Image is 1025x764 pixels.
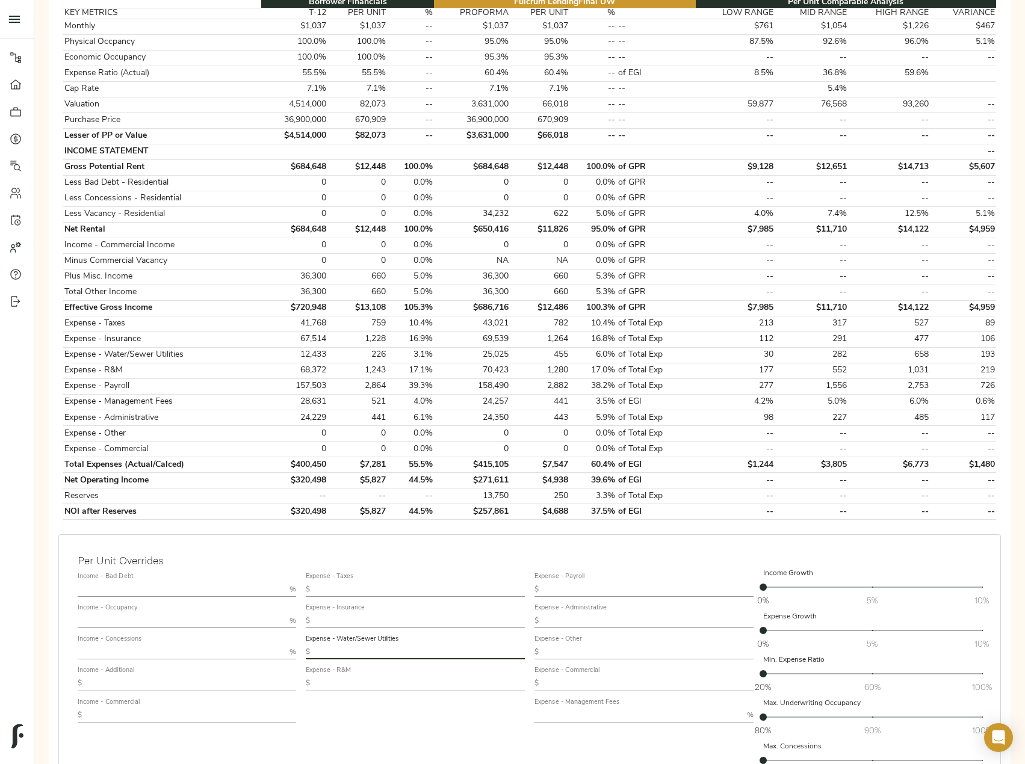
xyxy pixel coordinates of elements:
td: 12.5% [848,206,930,222]
td: 4.0% [696,206,775,222]
td: $1,226 [848,19,930,34]
th: HIGH RANGE [848,8,930,19]
label: Expense - Payroll [534,573,584,580]
td: of GPR [616,222,696,238]
td: -- [848,238,930,253]
td: $14,713 [848,159,930,175]
td: 7.1% [510,81,570,97]
span: 0% [757,638,769,650]
td: 41,768 [261,316,327,331]
td: 95.3% [434,50,510,66]
td: -- [848,191,930,206]
span: 5% [867,594,878,606]
td: 317 [775,316,848,331]
td: $684,648 [261,159,327,175]
div: Open Intercom Messenger [984,723,1013,752]
td: 0.0% [570,175,617,191]
td: 100.0% [261,50,327,66]
td: 66,018 [510,97,570,112]
th: MID RANGE [775,8,848,19]
th: % [570,8,617,19]
td: $4,514,000 [261,128,327,144]
td: $1,037 [510,19,570,34]
td: 5.1% [930,34,996,50]
td: $12,448 [327,222,388,238]
td: 0 [510,175,570,191]
td: 55.5% [327,66,388,81]
td: of GPR [616,269,696,285]
td: 30 [696,347,775,363]
td: -- [388,19,435,34]
td: of GPR [616,206,696,222]
td: 100.0% [570,159,617,175]
td: $720,948 [261,300,327,316]
td: $12,486 [510,300,570,316]
td: $11,826 [510,222,570,238]
td: of Total Exp [616,331,696,347]
td: 67,514 [261,331,327,347]
td: $13,108 [327,300,388,316]
td: Effective Gross Income [63,300,261,316]
td: -- [388,128,435,144]
td: Physical Occpancy [63,34,261,50]
td: -- [570,128,617,144]
span: 80% [755,724,771,736]
td: $1,037 [434,19,510,34]
td: -- [616,19,696,34]
td: of Total Exp [616,316,696,331]
td: 0 [327,238,388,253]
td: 0 [261,175,327,191]
td: of EGI [616,66,696,81]
td: -- [696,269,775,285]
td: 1,243 [327,363,388,378]
th: VARIANCE [930,8,996,19]
td: 527 [848,316,930,331]
td: 226 [327,347,388,363]
td: Expense Ratio (Actual) [63,66,261,81]
td: $82,073 [327,128,388,144]
td: 622 [510,206,570,222]
td: 36,300 [434,269,510,285]
td: 0.0% [388,191,435,206]
td: -- [930,253,996,269]
td: Valuation [63,97,261,112]
td: $12,448 [327,159,388,175]
td: -- [930,144,996,159]
td: 112 [696,331,775,347]
td: 0 [327,175,388,191]
td: -- [930,50,996,66]
td: -- [775,175,848,191]
td: 0 [261,191,327,206]
td: $686,716 [434,300,510,316]
td: 36,300 [261,269,327,285]
td: 7.1% [327,81,388,97]
td: $4,959 [930,300,996,316]
td: 10.4% [570,316,617,331]
td: Less Concessions - Residential [63,191,261,206]
td: 782 [510,316,570,331]
td: Expense - Water/Sewer Utilities [63,347,261,363]
td: $12,448 [510,159,570,175]
td: of GPR [616,191,696,206]
td: Less Bad Debt - Residential [63,175,261,191]
td: 60.4% [510,66,570,81]
td: $684,648 [261,222,327,238]
td: NA [434,253,510,269]
span: 100% [972,681,992,693]
td: $5,607 [930,159,996,175]
td: 17.1% [388,363,435,378]
td: 5.0% [570,206,617,222]
td: $1,037 [261,19,327,34]
td: 7.1% [261,81,327,97]
td: 100.3% [570,300,617,316]
td: -- [775,238,848,253]
td: -- [570,66,617,81]
span: 5% [867,638,878,650]
td: $650,416 [434,222,510,238]
td: 0 [434,191,510,206]
td: 68,372 [261,363,327,378]
td: 5.3% [570,285,617,300]
td: -- [570,97,617,112]
th: PER UNIT [510,8,570,19]
td: Economic Occupancy [63,50,261,66]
